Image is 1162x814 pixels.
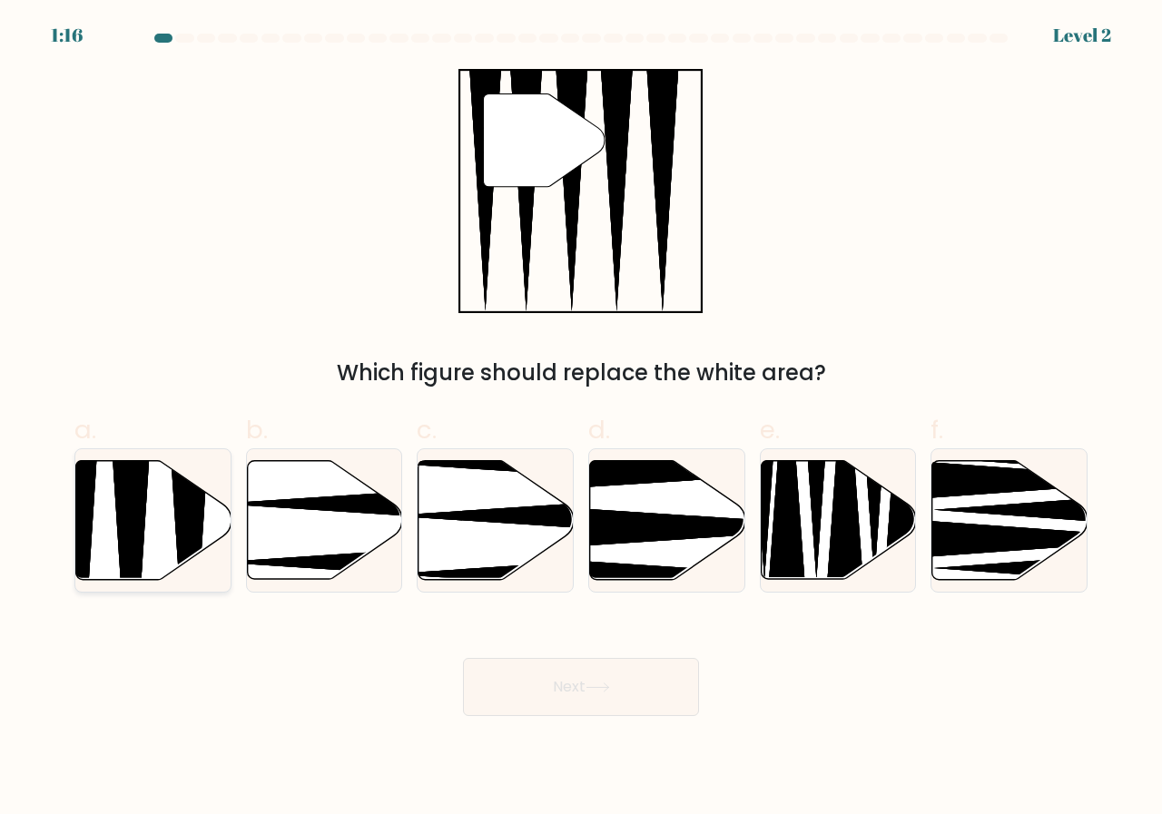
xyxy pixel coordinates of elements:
span: f. [931,412,943,447]
div: Level 2 [1053,22,1111,49]
span: c. [417,412,437,447]
span: e. [760,412,780,447]
span: d. [588,412,610,447]
div: 1:16 [51,22,83,49]
span: b. [246,412,268,447]
span: a. [74,412,96,447]
button: Next [463,658,699,716]
div: Which figure should replace the white area? [85,357,1077,389]
g: " [484,93,606,186]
